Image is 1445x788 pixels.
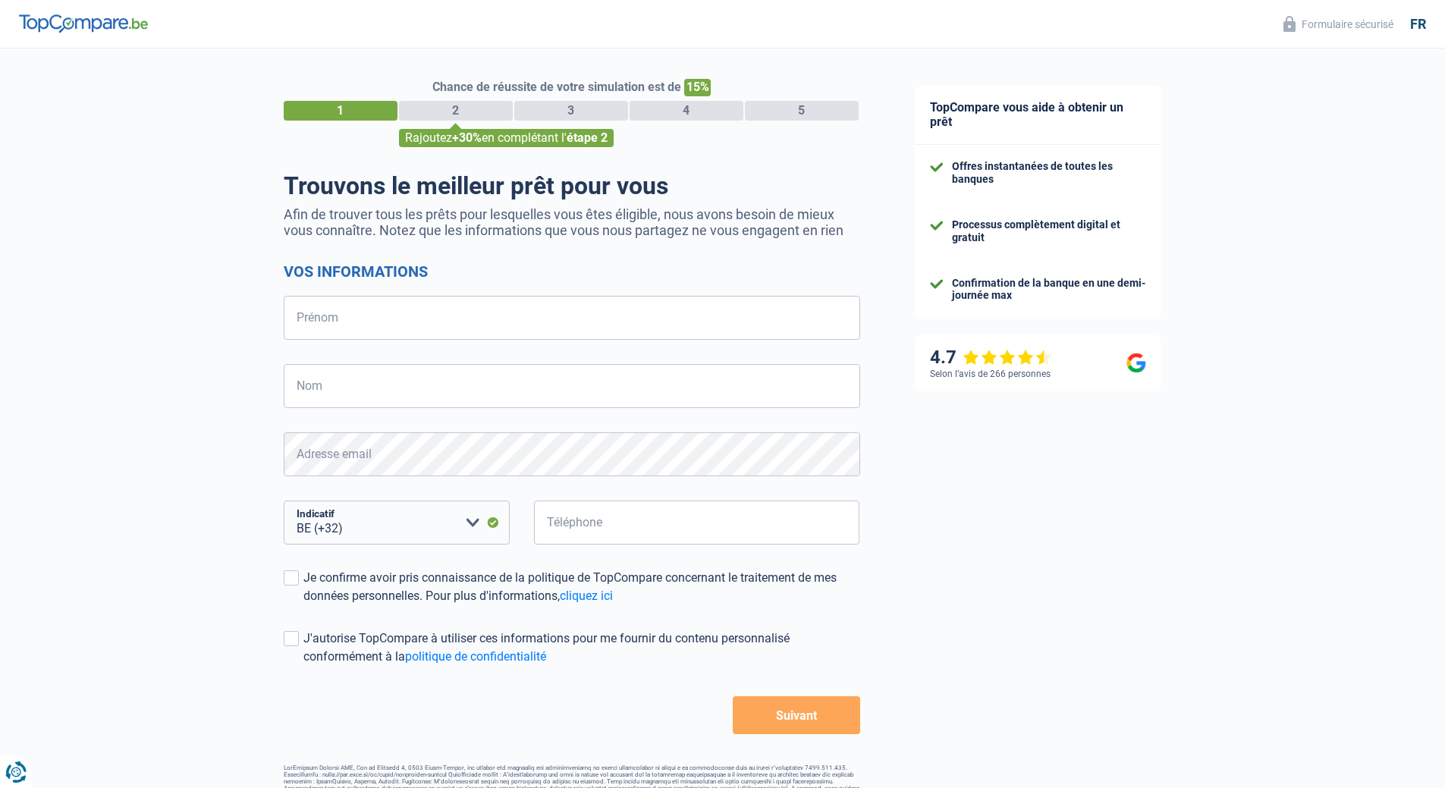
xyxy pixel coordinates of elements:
[952,277,1146,303] div: Confirmation de la banque en une demi-journée max
[405,649,546,664] a: politique de confidentialité
[952,218,1146,244] div: Processus complètement digital et gratuit
[534,501,860,545] input: 401020304
[399,101,513,121] div: 2
[930,369,1051,379] div: Selon l’avis de 266 personnes
[399,129,614,147] div: Rajoutez en complétant l'
[630,101,743,121] div: 4
[745,101,859,121] div: 5
[432,80,681,94] span: Chance de réussite de votre simulation est de
[303,569,860,605] div: Je confirme avoir pris connaissance de la politique de TopCompare concernant le traitement de mes...
[284,262,860,281] h2: Vos informations
[952,160,1146,186] div: Offres instantanées de toutes les banques
[930,347,1052,369] div: 4.7
[560,589,613,603] a: cliquez ici
[733,696,859,734] button: Suivant
[19,14,148,33] img: TopCompare Logo
[567,130,608,145] span: étape 2
[284,101,397,121] div: 1
[684,79,711,96] span: 15%
[1410,16,1426,33] div: fr
[1274,11,1403,36] button: Formulaire sécurisé
[452,130,482,145] span: +30%
[284,206,860,238] p: Afin de trouver tous les prêts pour lesquelles vous êtes éligible, nous avons besoin de mieux vou...
[514,101,628,121] div: 3
[303,629,860,666] div: J'autorise TopCompare à utiliser ces informations pour me fournir du contenu personnalisé conform...
[284,171,860,200] h1: Trouvons le meilleur prêt pour vous
[915,85,1161,145] div: TopCompare vous aide à obtenir un prêt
